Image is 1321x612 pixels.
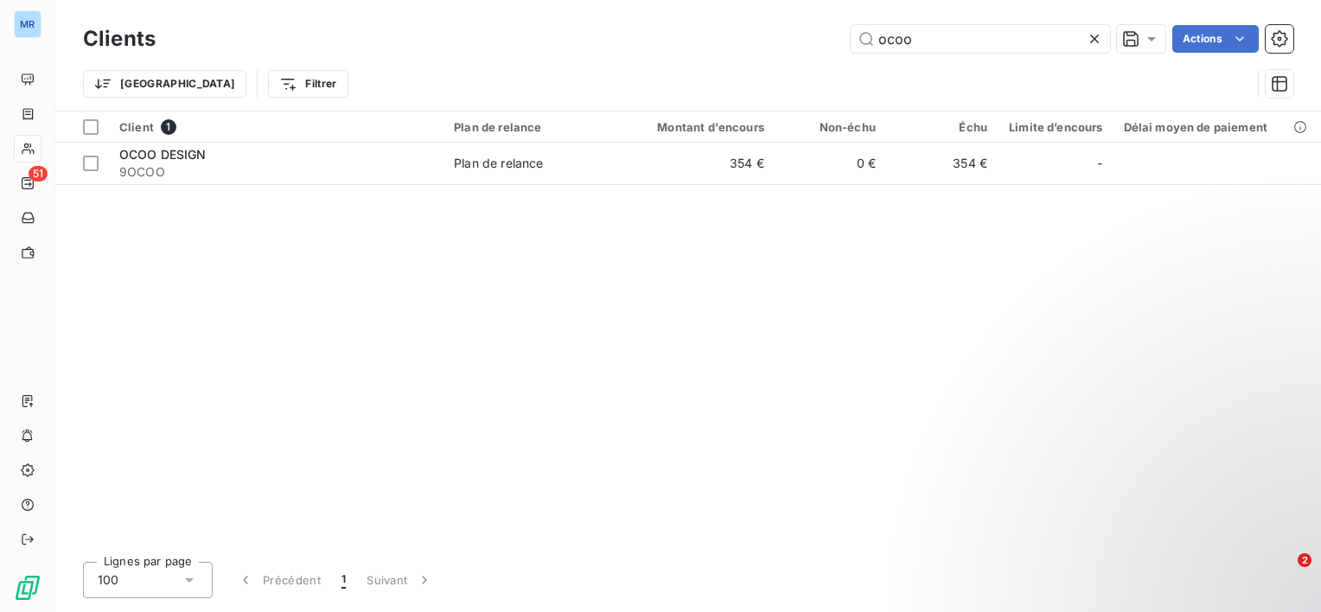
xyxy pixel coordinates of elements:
[83,70,246,98] button: [GEOGRAPHIC_DATA]
[1298,553,1311,567] span: 2
[1262,553,1304,595] iframe: Intercom live chat
[161,119,176,135] span: 1
[1097,155,1102,172] span: -
[341,571,346,589] span: 1
[119,163,433,181] span: 9OCOO
[83,23,156,54] h3: Clients
[897,120,987,134] div: Échu
[775,143,886,184] td: 0 €
[98,571,118,589] span: 100
[1172,25,1259,53] button: Actions
[227,562,331,598] button: Précédent
[1124,120,1311,134] div: Délai moyen de paiement
[851,25,1110,53] input: Rechercher
[29,166,48,182] span: 51
[975,444,1321,565] iframe: Intercom notifications message
[356,562,444,598] button: Suivant
[635,120,764,134] div: Montant d'encours
[14,10,41,38] div: MR
[268,70,348,98] button: Filtrer
[886,143,998,184] td: 354 €
[454,120,615,134] div: Plan de relance
[119,120,154,134] span: Client
[454,155,543,172] div: Plan de relance
[785,120,876,134] div: Non-échu
[1008,120,1103,134] div: Limite d’encours
[331,562,356,598] button: 1
[119,147,207,162] span: OCOO DESIGN
[625,143,775,184] td: 354 €
[14,574,41,602] img: Logo LeanPay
